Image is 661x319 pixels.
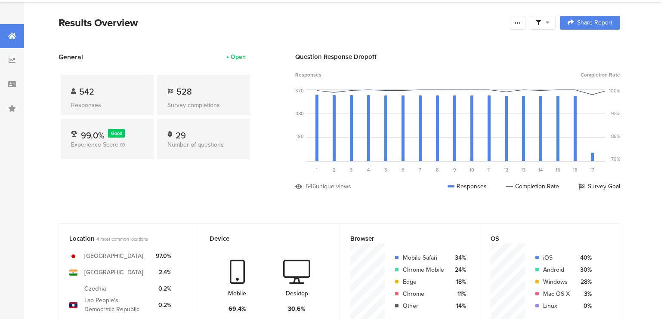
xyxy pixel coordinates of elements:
[156,252,171,261] div: 97.0%
[578,182,620,191] div: Survey Goal
[577,301,592,310] div: 0%
[71,140,118,149] span: Experience Score
[286,289,308,298] div: Desktop
[506,182,559,191] div: Completion Rate
[436,166,439,173] span: 8
[419,166,421,173] span: 7
[403,277,444,286] div: Edge
[156,268,171,277] div: 2.4%
[543,253,570,262] div: iOS
[228,289,246,298] div: Mobile
[573,166,578,173] span: 16
[84,268,143,277] div: [GEOGRAPHIC_DATA]
[403,265,444,274] div: Chrome Mobile
[403,253,444,262] div: Mobile Safari
[469,166,474,173] span: 10
[84,296,149,314] div: Lao People's Democratic Republic
[59,52,83,62] span: General
[296,110,304,117] div: 380
[577,289,592,298] div: 3%
[611,156,620,163] div: 79%
[71,101,143,110] div: Responses
[504,166,509,173] span: 12
[402,166,405,173] span: 6
[448,182,487,191] div: Responses
[609,87,620,94] div: 100%
[556,166,560,173] span: 15
[111,130,122,137] span: Good
[611,133,620,140] div: 86%
[577,253,592,262] div: 40%
[543,301,570,310] div: Linux
[451,253,466,262] div: 34%
[350,166,352,173] span: 3
[295,71,321,79] span: Responses
[296,133,304,140] div: 190
[581,71,620,79] span: Completion Rate
[491,234,595,243] div: OS
[316,182,351,191] div: unique views
[295,52,620,61] div: Question Response Dropoff
[156,284,171,293] div: 0.2%
[69,234,174,243] div: Location
[543,277,570,286] div: Windows
[453,166,456,173] span: 9
[451,277,466,286] div: 18%
[229,304,246,313] div: 69.4%
[487,166,491,173] span: 11
[403,289,444,298] div: Chrome
[611,110,620,117] div: 93%
[384,166,387,173] span: 5
[79,85,94,98] span: 542
[333,166,336,173] span: 2
[577,277,592,286] div: 28%
[59,15,506,31] div: Results Overview
[451,301,466,310] div: 14%
[403,301,444,310] div: Other
[96,236,148,242] span: 4 most common locations
[167,101,240,110] div: Survey completions
[84,284,106,293] div: Czechia
[231,52,246,61] div: Open
[521,166,525,173] span: 13
[590,166,594,173] span: 17
[577,20,612,26] span: Share Report
[451,265,466,274] div: 24%
[156,301,171,310] div: 0.2%
[306,182,316,191] div: 546
[350,234,455,243] div: Browser
[210,234,315,243] div: Device
[543,265,570,274] div: Android
[295,87,304,94] div: 570
[577,265,592,274] div: 30%
[176,129,186,138] div: 29
[167,140,224,149] span: Number of questions
[176,85,192,98] span: 528
[367,166,370,173] span: 4
[543,289,570,298] div: Mac OS X
[81,129,105,142] span: 99.0%
[84,252,143,261] div: [GEOGRAPHIC_DATA]
[538,166,543,173] span: 14
[288,304,306,313] div: 30.6%
[316,166,318,173] span: 1
[451,289,466,298] div: 11%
